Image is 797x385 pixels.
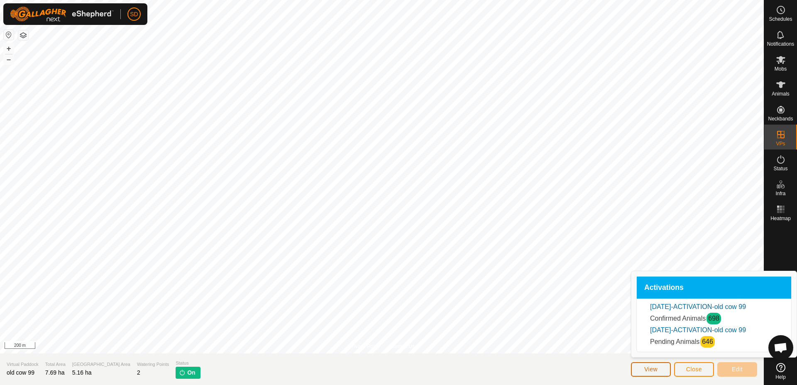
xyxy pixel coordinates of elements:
span: Activations [644,284,684,292]
span: Mobs [775,66,787,71]
a: 698 [708,315,719,322]
span: Pending Animals [650,338,699,345]
span: 7.69 ha [45,369,65,376]
span: Confirmed Animals [650,315,706,322]
span: Virtual Paddock [7,361,39,368]
span: [GEOGRAPHIC_DATA] Area [72,361,130,368]
span: SD [130,10,138,19]
span: Neckbands [768,116,793,121]
span: old cow 99 [7,369,34,376]
a: [DATE]-ACTIVATION-old cow 99 [650,303,746,310]
button: Edit [717,362,757,377]
span: Total Area [45,361,66,368]
span: Status [176,360,200,367]
span: Infra [775,191,785,196]
span: Help [775,375,786,380]
span: Edit [732,366,743,373]
span: VPs [776,141,785,146]
span: Notifications [767,42,794,47]
a: [DATE]-ACTIVATION-old cow 99 [650,326,746,334]
a: Contact Us [390,343,415,350]
button: Map Layers [18,30,28,40]
span: 5.16 ha [72,369,92,376]
span: View [644,366,658,373]
span: Animals [772,91,790,96]
span: Heatmap [770,216,791,221]
span: 2 [137,369,140,376]
button: Reset Map [4,30,14,40]
img: turn-on [179,369,186,376]
span: Status [773,166,787,171]
img: Gallagher Logo [10,7,114,22]
button: – [4,54,14,64]
a: Privacy Policy [349,343,380,350]
button: + [4,44,14,54]
a: Help [764,360,797,383]
button: Close [674,362,714,377]
span: Watering Points [137,361,169,368]
a: 646 [702,338,713,345]
span: Schedules [769,17,792,22]
button: View [631,362,671,377]
span: On [187,368,195,377]
span: Close [686,366,702,373]
div: Open chat [768,335,793,360]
